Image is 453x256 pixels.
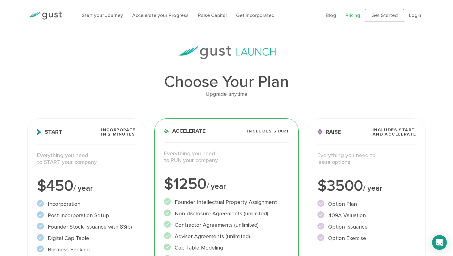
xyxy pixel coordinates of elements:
[409,12,421,18] a: Login
[365,9,404,22] a: Get Started
[317,211,416,220] li: 409A Valuation
[27,11,62,20] img: Gust Logo
[37,211,136,220] li: Post-incorporation Setup
[37,129,62,135] span: Start
[37,178,136,194] div: $450
[164,129,169,134] img: Accelerate Icon
[363,184,382,193] span: / year
[164,177,289,192] div: $1250
[27,74,426,90] h1: Choose Your Plan
[247,129,289,133] span: Includes START
[177,46,276,59] img: gust-launch-logos.svg
[27,90,426,99] div: Upgrade anytime
[82,12,123,18] a: Start your Journey
[198,12,227,18] a: Raise Capital
[317,223,416,231] li: Option Issuance
[317,200,416,208] li: Option Plan
[37,234,136,242] li: Digital Cap Table
[164,198,289,206] li: Founder Intellectual Property Assignment
[317,152,416,166] p: Everything you need to issue options.
[373,128,416,136] span: Includes START and ACCELERATE
[37,152,136,166] p: Everything you need to START your company.
[326,12,336,18] a: Blog
[37,200,136,208] li: Incorporation
[432,235,447,250] div: Open Intercom Messenger
[164,232,289,241] li: Advisor Agreements (unlimited)
[37,223,136,231] li: Founder Stock Issuance with 83(b)
[164,209,289,218] li: Non-disclosure Agreements (unlimited)
[37,129,42,135] img: Start Icon X2
[317,234,416,242] li: Option Exercise
[73,184,93,193] span: / year
[164,244,289,252] li: Cap Table Modeling
[101,128,135,136] span: Incorporate in 2 Minutes
[37,246,136,254] li: Business Banking
[317,129,323,135] img: Raise Icon
[164,128,206,134] span: Accelerate
[317,129,341,135] span: Raise
[345,12,360,18] a: Pricing
[317,178,416,194] div: $3500
[132,12,189,18] a: Accelerate your Progress
[236,12,275,18] a: Get Incorporated
[164,150,289,164] p: Everything you need to RUN your company.
[206,182,226,191] span: / year
[164,221,289,229] li: Contractor Agreements (unlimited)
